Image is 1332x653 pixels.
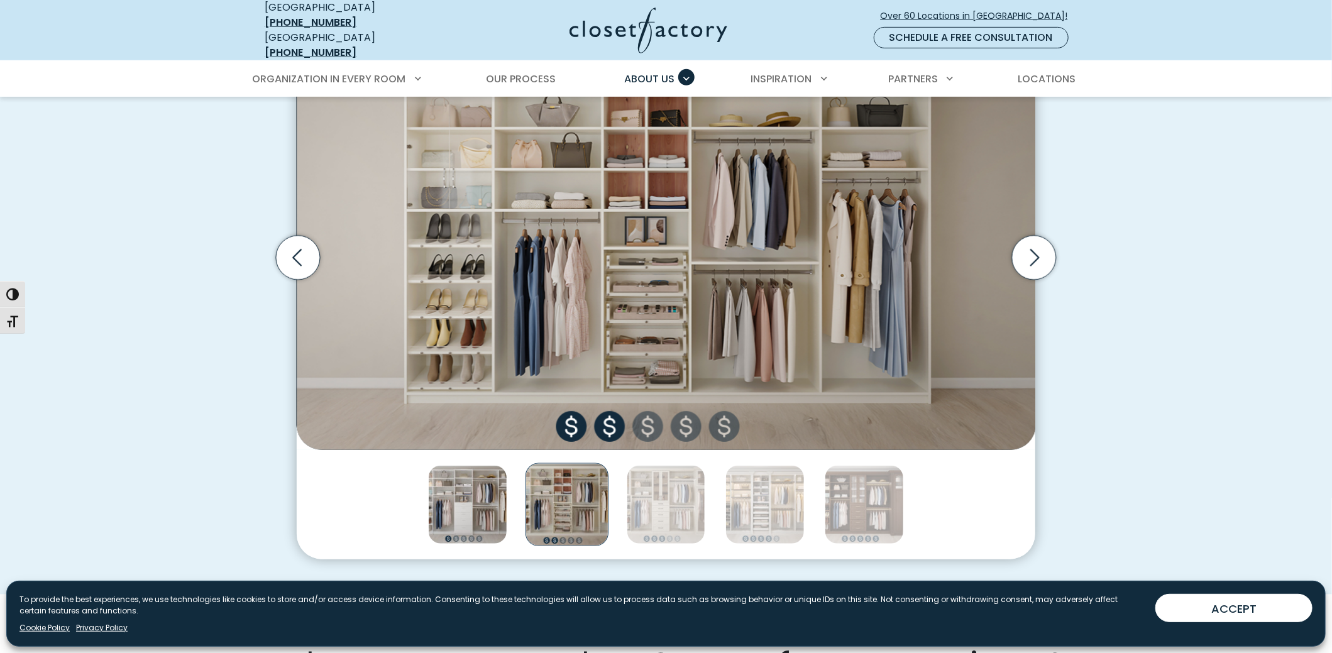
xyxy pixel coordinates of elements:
img: Budget options at Closet Factory Tier 2 [297,65,1036,451]
img: Budget options at Closet Factory Tier 1 [428,465,507,544]
span: Our Process [486,72,556,86]
span: Locations [1018,72,1076,86]
a: [PHONE_NUMBER] [265,45,357,60]
span: Inspiration [751,72,812,86]
button: ACCEPT [1155,594,1313,622]
button: Next slide [1007,231,1061,285]
a: Cookie Policy [19,622,70,634]
a: Over 60 Locations in [GEOGRAPHIC_DATA]! [880,5,1079,27]
img: Budget options at Closet Factory Tier 5 [825,465,904,544]
a: Privacy Policy [76,622,128,634]
img: Budget options at Closet Factory Tier 2 [526,463,608,546]
img: Budget options at Closet Factory Tier 4 [725,465,805,544]
img: Closet Factory Logo [570,8,727,53]
button: Previous slide [271,231,325,285]
span: About Us [624,72,674,86]
span: Over 60 Locations in [GEOGRAPHIC_DATA]! [881,9,1078,23]
div: [GEOGRAPHIC_DATA] [265,30,448,60]
span: Partners [888,72,938,86]
a: [PHONE_NUMBER] [265,15,357,30]
span: Organization in Every Room [253,72,406,86]
a: Schedule a Free Consultation [874,27,1069,48]
p: To provide the best experiences, we use technologies like cookies to store and/or access device i... [19,594,1145,617]
img: Budget options at Closet Factory Tier 3 [627,465,706,544]
nav: Primary Menu [244,62,1089,97]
